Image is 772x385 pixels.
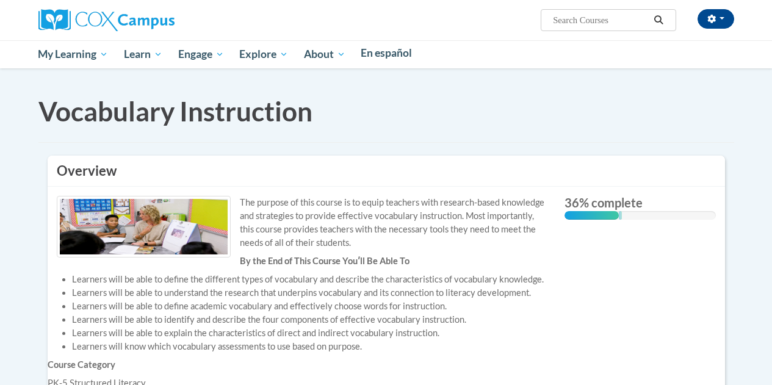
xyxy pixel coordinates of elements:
a: My Learning [31,40,117,68]
li: Learners will be able to understand the research that underpins vocabulary and its connection to ... [72,286,556,300]
a: Explore [231,40,296,68]
a: About [296,40,353,68]
div: Main menu [29,40,743,68]
h6: By the End of This Course Youʹll Be Able To [48,256,556,267]
img: Course logo image [57,196,231,257]
span: Engage [178,47,224,62]
span: My Learning [38,47,108,62]
li: Learners will be able to define academic vocabulary and effectively choose words for instruction. [72,300,556,313]
div: The purpose of this course is to equip teachers with research-based knowledge and strategies to p... [57,196,547,250]
span: Vocabulary Instruction [38,95,312,127]
h3: Overview [57,162,716,181]
span: Explore [239,47,288,62]
div: 36% complete [565,211,619,220]
span: En español [361,46,412,59]
i:  [653,16,664,25]
a: Learn [116,40,170,68]
a: En español [353,40,420,66]
a: Cox Campus [38,14,175,24]
li: Learners will be able to explain the characteristics of direct and indirect vocabulary instruction. [72,326,556,340]
img: Cox Campus [38,9,175,31]
li: Learners will know which vocabulary assessments to use based on purpose. [72,340,556,353]
li: Learners will be able to define the different types of vocabulary and describe the characteristic... [72,273,556,286]
li: Learners will be able to identify and describe the four components of effective vocabulary instru... [72,313,556,326]
button: Account Settings [698,9,734,29]
label: 36% complete [565,196,716,209]
button: Search [649,13,668,27]
div: 0.001% [619,211,622,220]
span: Learn [124,47,162,62]
span: About [304,47,345,62]
input: Search Courses [552,13,649,27]
h6: Course Category [48,359,556,370]
a: Engage [170,40,232,68]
